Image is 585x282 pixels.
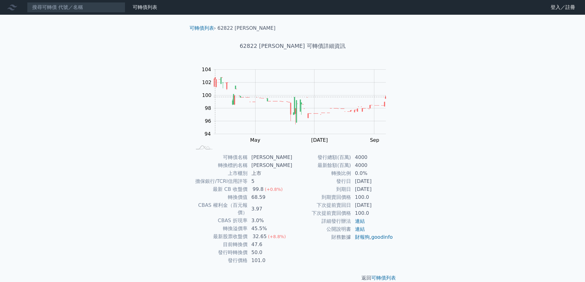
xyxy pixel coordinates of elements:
div: 99.8 [252,186,265,193]
tspan: 104 [202,67,211,72]
td: 詳細發行辦法 [293,217,351,225]
g: Series [214,77,386,124]
td: 100.0 [351,209,393,217]
a: 連結 [355,226,365,232]
h1: 62822 [PERSON_NAME] 可轉債詳細資訊 [185,42,401,50]
td: [PERSON_NAME] [248,161,293,169]
td: 上市 [248,169,293,177]
td: 轉換比例 [293,169,351,177]
td: 財務數據 [293,233,351,241]
td: 最新餘額(百萬) [293,161,351,169]
tspan: 102 [202,79,212,85]
td: 3.0% [248,217,293,225]
a: 可轉債列表 [371,275,396,281]
td: 上市櫃別 [192,169,248,177]
td: 50.0 [248,249,293,257]
td: 轉換標的名稱 [192,161,248,169]
span: (+0.8%) [265,187,283,192]
td: 目前轉換價 [192,241,248,249]
td: 轉換價值 [192,193,248,201]
a: 連結 [355,218,365,224]
a: 可轉債列表 [189,25,214,31]
td: [DATE] [351,201,393,209]
td: 100.0 [351,193,393,201]
td: 4000 [351,153,393,161]
tspan: 100 [202,92,212,98]
tspan: Sep [370,137,379,143]
td: 47.6 [248,241,293,249]
tspan: 98 [205,105,211,111]
td: 發行時轉換價 [192,249,248,257]
td: 下次提前賣回日 [293,201,351,209]
td: 公開說明書 [293,225,351,233]
div: 32.65 [252,233,268,240]
tspan: May [250,137,260,143]
td: 可轉債名稱 [192,153,248,161]
p: 返回 [185,274,401,282]
td: 68.59 [248,193,293,201]
tspan: [DATE] [311,137,328,143]
span: (+8.8%) [268,234,286,239]
a: 登入／註冊 [546,2,580,12]
td: [DATE] [351,185,393,193]
td: 45.5% [248,225,293,233]
input: 搜尋可轉債 代號／名稱 [27,2,125,13]
td: 3.97 [248,201,293,217]
li: › [189,25,216,32]
td: [DATE] [351,177,393,185]
a: goodinfo [371,234,393,240]
td: [PERSON_NAME] [248,153,293,161]
td: 轉換溢價率 [192,225,248,233]
td: 5 [248,177,293,185]
g: Chart [199,67,395,143]
td: 發行價格 [192,257,248,265]
tspan: 96 [205,118,211,124]
td: 最新 CB 收盤價 [192,185,248,193]
td: 下次提前賣回價格 [293,209,351,217]
td: 到期賣回價格 [293,193,351,201]
li: 62822 [PERSON_NAME] [217,25,275,32]
td: 最新股票收盤價 [192,233,248,241]
a: 可轉債列表 [133,4,157,10]
a: 財報狗 [355,234,370,240]
tspan: 94 [205,131,211,137]
td: 發行日 [293,177,351,185]
td: , [351,233,393,241]
td: 4000 [351,161,393,169]
td: 0.0% [351,169,393,177]
td: 擔保銀行/TCRI信用評等 [192,177,248,185]
td: 101.0 [248,257,293,265]
td: CBAS 折現率 [192,217,248,225]
td: CBAS 權利金（百元報價） [192,201,248,217]
td: 發行總額(百萬) [293,153,351,161]
td: 到期日 [293,185,351,193]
